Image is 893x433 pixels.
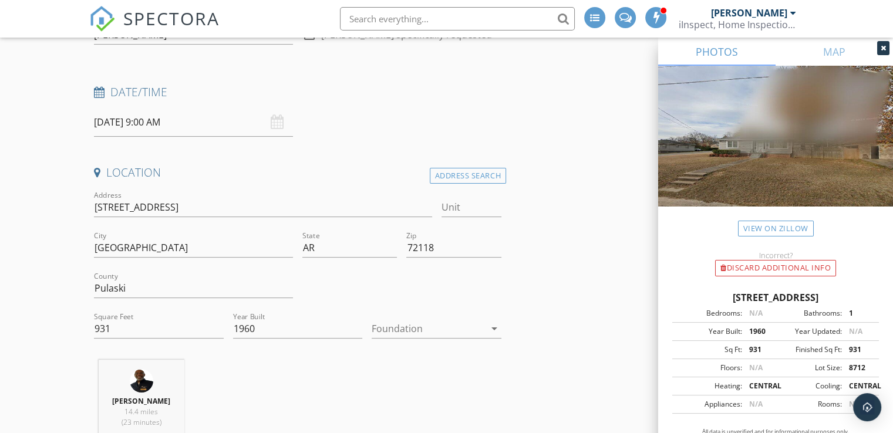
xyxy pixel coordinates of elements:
[776,344,842,355] div: Finished Sq Ft:
[676,326,742,337] div: Year Built:
[94,84,501,100] h4: Date/Time
[742,326,776,337] div: 1960
[340,7,575,31] input: Search everything...
[842,308,875,319] div: 1
[711,7,787,19] div: [PERSON_NAME]
[676,399,742,410] div: Appliances:
[430,168,506,184] div: Address Search
[849,326,862,336] span: N/A
[487,322,501,336] i: arrow_drop_down
[672,290,879,305] div: [STREET_ADDRESS]
[742,344,776,355] div: 931
[742,381,776,391] div: CENTRAL
[89,16,220,40] a: SPECTORA
[776,308,842,319] div: Bathrooms:
[842,363,875,373] div: 8712
[842,381,875,391] div: CENTRAL
[776,363,842,373] div: Lot Size:
[321,29,492,40] label: [PERSON_NAME] specifically requested
[124,407,158,417] span: 14.4 miles
[776,399,842,410] div: Rooms:
[112,396,170,406] strong: [PERSON_NAME]
[94,108,293,137] input: Select date
[130,369,153,393] img: profile_picture_2.jpg
[122,417,161,427] span: (23 minutes)
[676,363,742,373] div: Floors:
[676,308,742,319] div: Bedrooms:
[776,38,893,66] a: MAP
[658,66,893,235] img: streetview
[676,344,742,355] div: Sq Ft:
[842,344,875,355] div: 931
[679,19,796,31] div: iInspect, Home Inspection Services Lic# HI-1619
[676,381,742,391] div: Heating:
[658,251,893,260] div: Incorrect?
[715,260,836,276] div: Discard Additional info
[94,165,501,180] h4: Location
[776,326,842,337] div: Year Updated:
[658,38,776,66] a: PHOTOS
[738,221,814,236] a: View on Zillow
[849,399,862,409] span: N/A
[853,393,881,421] div: Open Intercom Messenger
[776,381,842,391] div: Cooling:
[749,399,763,409] span: N/A
[749,363,763,373] span: N/A
[749,308,763,318] span: N/A
[123,6,220,31] span: SPECTORA
[89,6,115,32] img: The Best Home Inspection Software - Spectora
